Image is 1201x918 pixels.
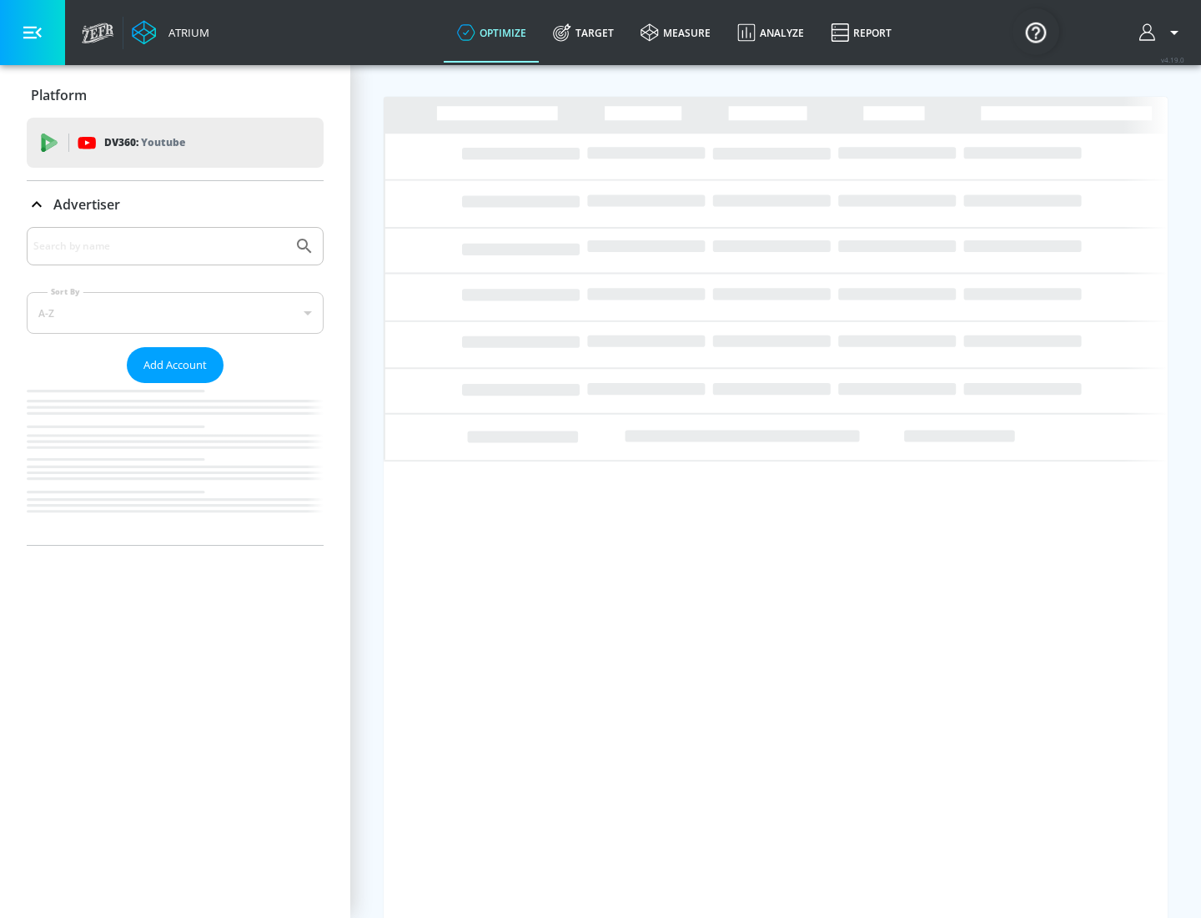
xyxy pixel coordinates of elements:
[540,3,627,63] a: Target
[104,134,185,152] p: DV360:
[444,3,540,63] a: optimize
[27,72,324,119] div: Platform
[27,292,324,334] div: A-Z
[817,3,905,63] a: Report
[33,235,286,257] input: Search by name
[48,286,83,297] label: Sort By
[132,20,209,45] a: Atrium
[1161,55,1184,64] span: v 4.19.0
[1013,8,1059,55] button: Open Resource Center
[127,347,224,383] button: Add Account
[27,118,324,168] div: DV360: Youtube
[27,181,324,228] div: Advertiser
[627,3,724,63] a: measure
[27,383,324,545] nav: list of Advertiser
[31,86,87,104] p: Platform
[162,25,209,40] div: Atrium
[53,195,120,214] p: Advertiser
[141,134,185,151] p: Youtube
[143,356,207,375] span: Add Account
[724,3,817,63] a: Analyze
[27,227,324,545] div: Advertiser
